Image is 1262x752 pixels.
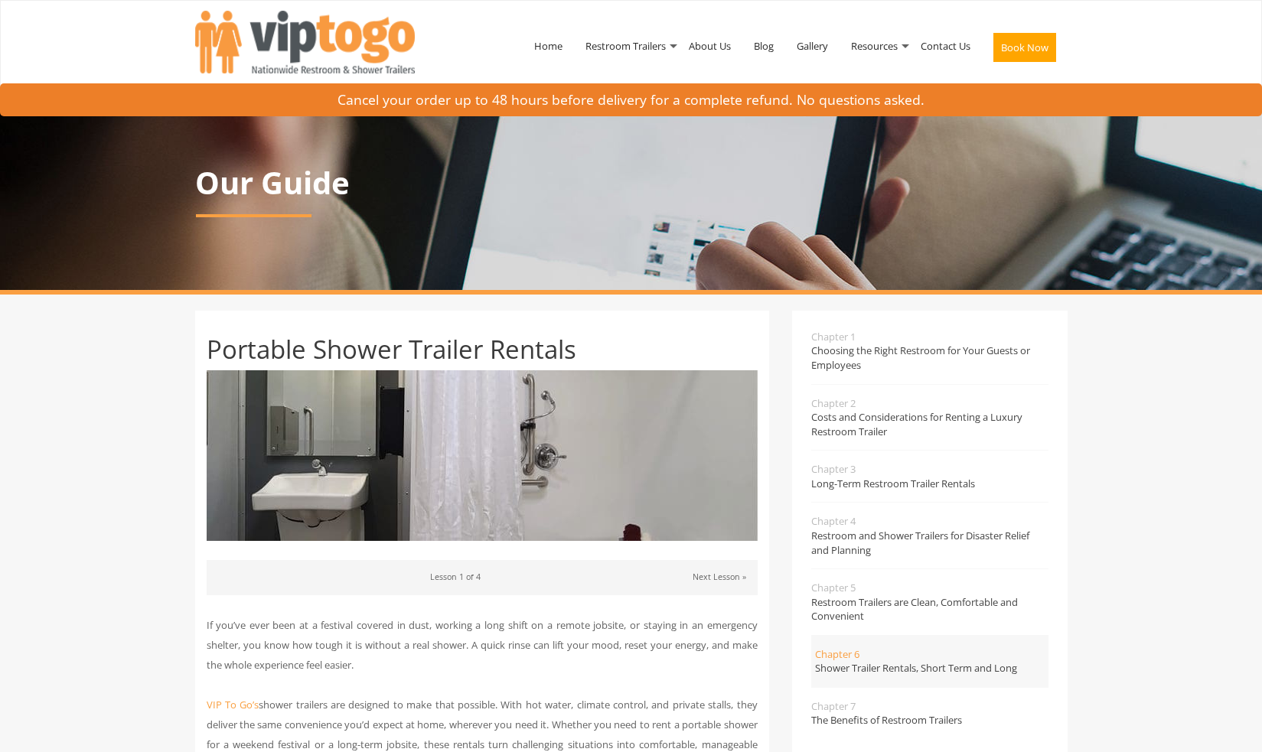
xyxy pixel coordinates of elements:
[811,688,1048,739] a: Chapter 7The Benefits of Restroom Trailers
[811,595,1048,623] span: Restroom Trailers are Clean, Comfortable and Convenient
[993,33,1056,62] button: Book Now
[574,6,677,86] a: Restroom Trailers
[811,713,1048,728] span: The Benefits of Restroom Trailers
[811,529,1048,557] span: Restroom and Shower Trailers for Disaster Relief and Planning
[909,6,982,86] a: Contact Us
[785,6,840,86] a: Gallery
[811,699,1048,714] span: Chapter 7
[195,166,1068,200] p: Our Guide
[811,462,1048,477] span: Chapter 3
[815,661,1048,675] span: Shower Trailer Rentals, Short Term and Long
[811,503,1048,568] a: Chapter 4Restroom and Shower Trailers for Disaster Relief and Planning
[207,698,259,711] a: VIP To Go’s
[815,647,1048,662] span: Chapter 6
[742,6,785,86] a: Blog
[207,618,758,672] span: If you’ve ever been at a festival covered in dust, working a long shift on a remote jobsite, or s...
[693,571,746,582] a: Next Lesson »
[195,11,415,73] img: VIPTOGO
[218,569,746,585] p: Lesson 1 of 4
[811,330,1048,344] span: Chapter 1
[811,330,1048,384] a: Chapter 1Choosing the Right Restroom for Your Guests or Employees
[811,477,1048,491] span: Long-Term Restroom Trailer Rentals
[982,6,1068,95] a: Book Now
[811,451,1048,502] a: Chapter 3Long-Term Restroom Trailer Rentals
[811,514,1048,529] span: Chapter 4
[207,370,758,541] img: Portable Shower Trailer Rentals - VIPTOGO
[811,343,1048,372] span: Choosing the Right Restroom for Your Guests or Employees
[523,6,574,86] a: Home
[840,6,909,86] a: Resources
[811,636,1048,687] a: Chapter 6Shower Trailer Rentals, Short Term and Long
[207,336,758,363] h1: Portable Shower Trailer Rentals
[677,6,742,86] a: About Us
[811,569,1048,635] a: Chapter 5Restroom Trailers are Clean, Comfortable and Convenient
[811,581,1048,595] span: Chapter 5
[811,410,1048,438] span: Costs and Considerations for Renting a Luxury Restroom Trailer
[811,385,1048,451] a: Chapter 2Costs and Considerations for Renting a Luxury Restroom Trailer
[811,396,1048,411] span: Chapter 2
